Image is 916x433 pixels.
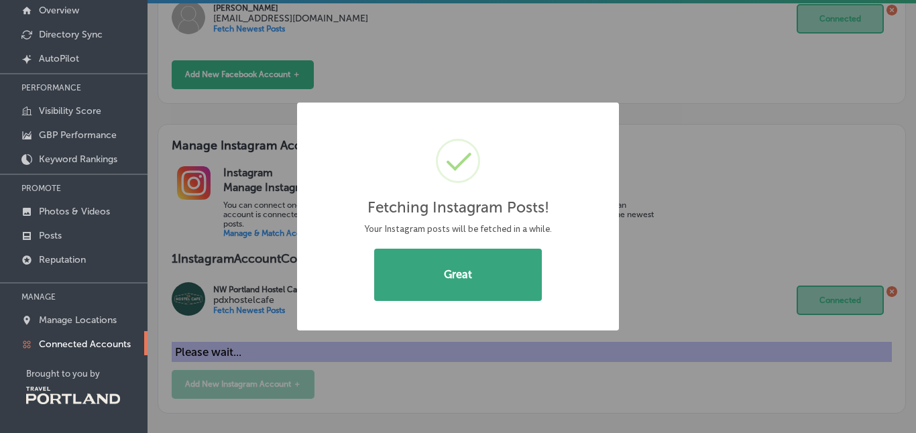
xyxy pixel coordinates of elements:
[367,198,549,216] h2: Fetching Instagram Posts!
[39,314,117,326] p: Manage Locations
[39,105,101,117] p: Visibility Score
[39,338,131,350] p: Connected Accounts
[39,153,117,165] p: Keyword Rankings
[374,249,542,301] button: Great
[39,129,117,141] p: GBP Performance
[39,29,103,40] p: Directory Sync
[39,5,79,16] p: Overview
[26,387,120,404] img: Travel Portland
[39,254,86,265] p: Reputation
[39,53,79,64] p: AutoPilot
[26,369,148,379] p: Brought to you by
[39,206,110,217] p: Photos & Videos
[39,230,62,241] p: Posts
[323,223,593,235] div: Your Instagram posts will be fetched in a while.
